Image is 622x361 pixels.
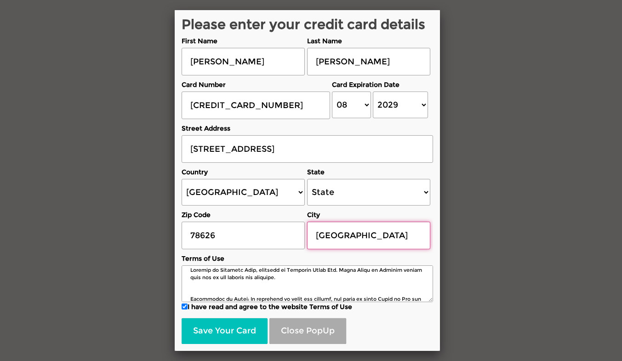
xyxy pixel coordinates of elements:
label: Zip Code [182,210,305,219]
input: I have read and agree to the website Terms of Use [182,304,188,309]
input: Last Name [307,48,430,75]
label: First Name [182,36,305,46]
input: Zip Code [182,222,305,249]
textarea: Loremip do Sitametc Adip, elitsedd ei Temporin Utlab Etd. Magna Aliqu en Adminim veniam quis nos ... [182,265,433,302]
button: Close PopUp [269,318,346,344]
label: City [307,210,430,219]
label: I have read and agree to the website Terms of Use [182,302,433,311]
button: Save Your Card [182,318,268,344]
label: Terms of Use [182,254,433,263]
input: First Name [182,48,305,75]
label: Last Name [307,36,430,46]
label: Card Expiration Date [332,80,430,89]
h2: Please enter your credit card details [182,17,433,32]
label: Street Address [182,124,433,133]
input: City [307,222,430,249]
label: Card Number [182,80,330,89]
input: Street Address [182,135,433,163]
label: Country [182,167,305,177]
input: Card Number [182,92,330,119]
label: State [307,167,430,177]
